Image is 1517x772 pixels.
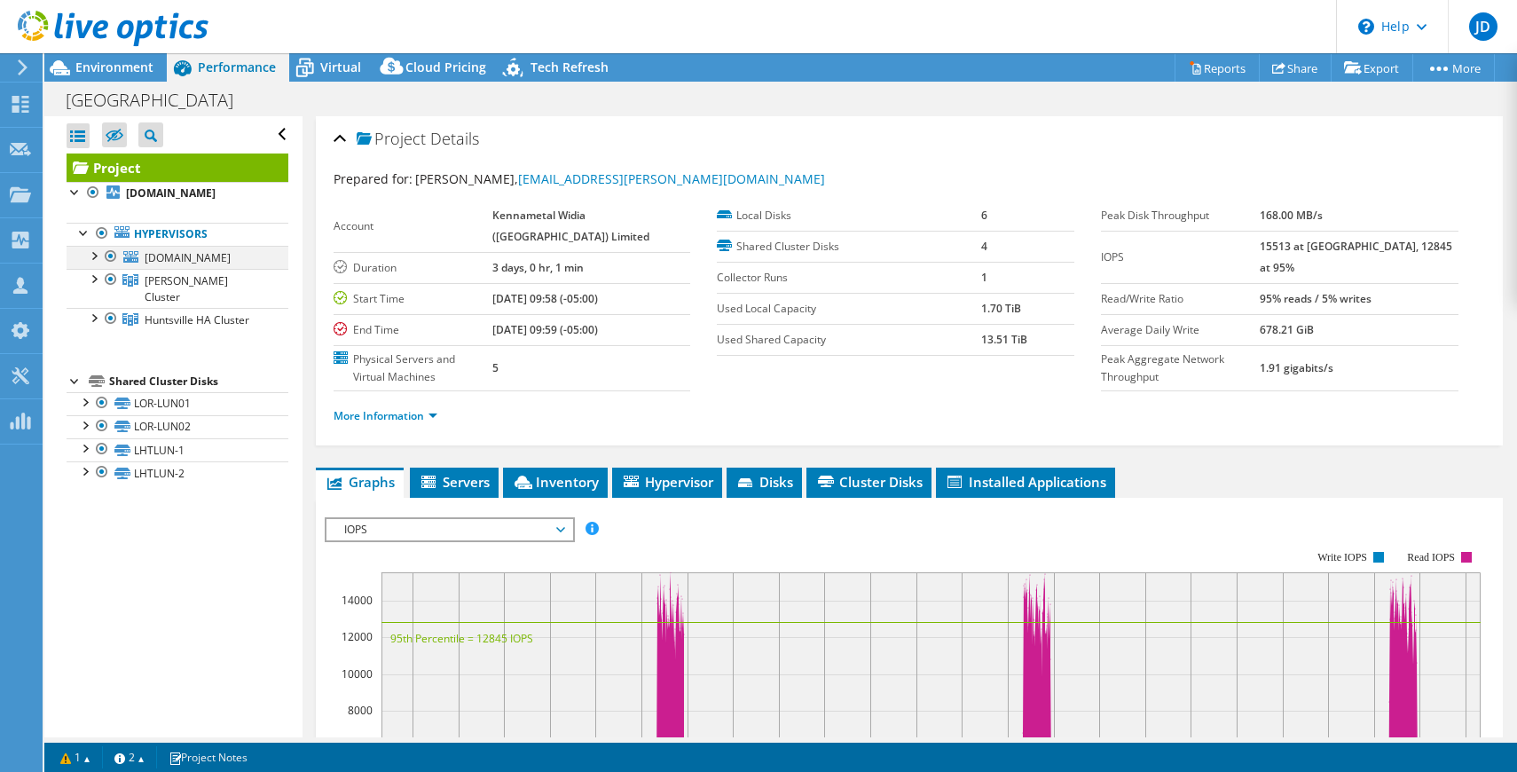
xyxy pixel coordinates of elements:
[1101,207,1260,225] label: Peak Disk Throughput
[981,208,987,223] b: 6
[1260,208,1323,223] b: 168.00 MB/s
[67,438,288,461] a: LHTLUN-1
[945,473,1106,491] span: Installed Applications
[405,59,486,75] span: Cloud Pricing
[67,223,288,246] a: Hypervisors
[67,269,288,308] a: Orwell HA Cluster
[1358,19,1374,35] svg: \n
[815,473,923,491] span: Cluster Disks
[717,238,981,256] label: Shared Cluster Disks
[357,130,426,148] span: Project
[1260,291,1372,306] b: 95% reads / 5% writes
[512,473,599,491] span: Inventory
[320,59,361,75] span: Virtual
[67,308,288,331] a: Huntsville HA Cluster
[67,392,288,415] a: LOR-LUN01
[1317,551,1367,563] text: Write IOPS
[335,519,563,540] span: IOPS
[145,250,231,265] span: [DOMAIN_NAME]
[717,207,981,225] label: Local Disks
[334,170,413,187] label: Prepared for:
[1412,54,1495,82] a: More
[342,629,373,644] text: 12000
[717,300,981,318] label: Used Local Capacity
[981,301,1021,316] b: 1.70 TiB
[981,239,987,254] b: 4
[145,273,228,304] span: [PERSON_NAME] Cluster
[430,128,479,149] span: Details
[981,270,987,285] b: 1
[492,291,598,306] b: [DATE] 09:58 (-05:00)
[1101,248,1260,266] label: IOPS
[1260,239,1452,275] b: 15513 at [GEOGRAPHIC_DATA], 12845 at 95%
[58,91,261,110] h1: [GEOGRAPHIC_DATA]
[75,59,153,75] span: Environment
[981,332,1027,347] b: 13.51 TiB
[67,461,288,484] a: LHTLUN-2
[492,322,598,337] b: [DATE] 09:59 (-05:00)
[109,371,288,392] div: Shared Cluster Disks
[102,746,157,768] a: 2
[1101,321,1260,339] label: Average Daily Write
[415,170,825,187] span: [PERSON_NAME],
[1175,54,1260,82] a: Reports
[342,666,373,681] text: 10000
[342,593,373,608] text: 14000
[1407,551,1455,563] text: Read IOPS
[67,154,288,182] a: Project
[67,182,288,205] a: [DOMAIN_NAME]
[419,473,490,491] span: Servers
[334,321,493,339] label: End Time
[1101,290,1260,308] label: Read/Write Ratio
[67,246,288,269] a: [DOMAIN_NAME]
[390,631,533,646] text: 95th Percentile = 12845 IOPS
[1331,54,1413,82] a: Export
[334,217,493,235] label: Account
[334,259,493,277] label: Duration
[1469,12,1497,41] span: JD
[334,290,493,308] label: Start Time
[717,331,981,349] label: Used Shared Capacity
[1101,351,1260,386] label: Peak Aggregate Network Throughput
[334,351,493,386] label: Physical Servers and Virtual Machines
[717,269,981,287] label: Collector Runs
[531,59,609,75] span: Tech Refresh
[348,703,373,718] text: 8000
[1260,360,1333,375] b: 1.91 gigabits/s
[518,170,825,187] a: [EMAIL_ADDRESS][PERSON_NAME][DOMAIN_NAME]
[156,746,260,768] a: Project Notes
[735,473,793,491] span: Disks
[1259,54,1332,82] a: Share
[198,59,276,75] span: Performance
[145,312,249,327] span: Huntsville HA Cluster
[67,415,288,438] a: LOR-LUN02
[1260,322,1314,337] b: 678.21 GiB
[492,208,649,244] b: Kennametal Widia ([GEOGRAPHIC_DATA]) Limited
[48,746,103,768] a: 1
[621,473,713,491] span: Hypervisor
[334,408,437,423] a: More Information
[325,473,395,491] span: Graphs
[492,360,499,375] b: 5
[126,185,216,201] b: [DOMAIN_NAME]
[492,260,584,275] b: 3 days, 0 hr, 1 min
